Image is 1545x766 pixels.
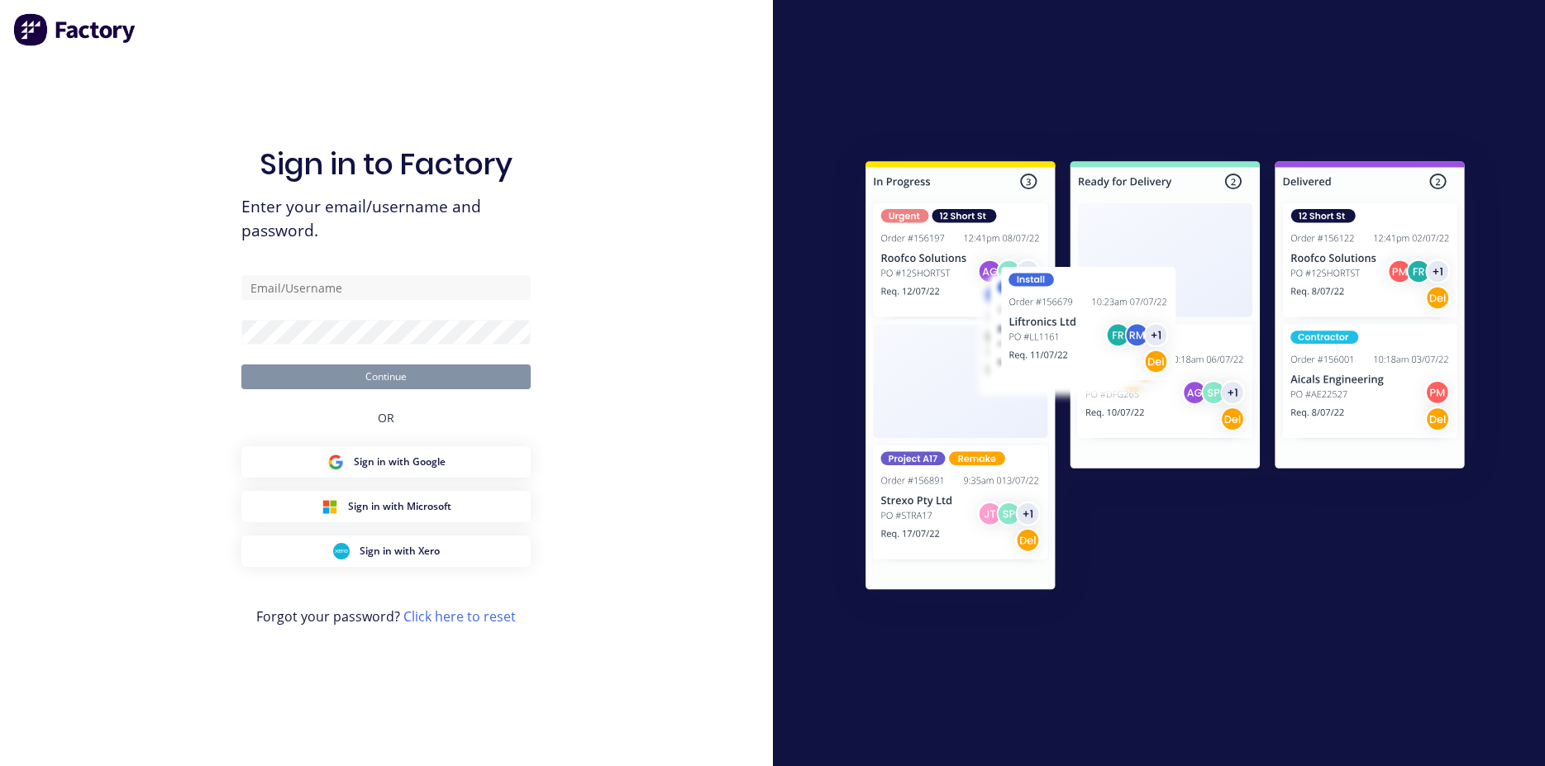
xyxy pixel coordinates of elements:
[241,364,531,389] button: Continue
[348,499,451,514] span: Sign in with Microsoft
[260,146,513,182] h1: Sign in to Factory
[829,128,1501,629] img: Sign in
[13,13,137,46] img: Factory
[333,543,350,559] img: Xero Sign in
[403,607,516,626] a: Click here to reset
[256,607,516,626] span: Forgot your password?
[360,544,440,559] span: Sign in with Xero
[241,491,531,522] button: Microsoft Sign inSign in with Microsoft
[241,535,531,567] button: Xero Sign inSign in with Xero
[327,454,344,470] img: Google Sign in
[241,446,531,478] button: Google Sign inSign in with Google
[322,498,338,515] img: Microsoft Sign in
[241,195,531,243] span: Enter your email/username and password.
[354,454,446,469] span: Sign in with Google
[378,389,394,446] div: OR
[241,275,531,300] input: Email/Username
